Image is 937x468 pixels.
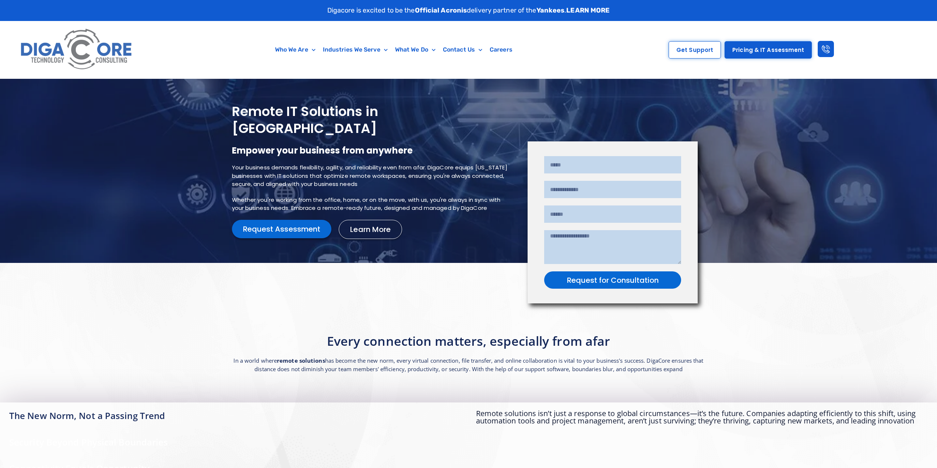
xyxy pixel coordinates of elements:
h2: Every connection matters, especially from afar [232,333,705,349]
p: In a world where has become the new norm, every virtual connection, file transfer, and online col... [232,356,705,373]
img: Digacore logo 1 [18,25,136,75]
span: Request for Consultation [567,277,659,284]
p: Digacore is excited to be the delivery partner of the . [327,6,610,15]
a: Contact Us [439,41,486,58]
a: What We Do [391,41,439,58]
button: Request for Consultation [544,271,681,289]
strong: Official Acronis [415,6,467,14]
span: Request Assessment [243,225,321,233]
a: Learn More [339,220,402,239]
a: Get Support [669,41,721,59]
a: Industries We Serve [319,41,391,58]
a: Pricing & IT Assessment [725,41,812,59]
h1: Remote IT Solutions in [GEOGRAPHIC_DATA] [232,103,513,138]
p: Remote solutions isn’t just a response to global circumstances—it’s the future. Companies adaptin... [476,410,930,425]
strong: remote solutions [277,357,325,364]
strong: Yankees [536,6,565,14]
span: Learn More [350,226,391,233]
a: Careers [486,41,516,58]
a: Request Assessment [232,220,332,238]
a: LEARN MORE [566,6,610,14]
p: Whether you're working from the office, home, or on the move, with us, you're always in sync with... [232,196,513,212]
a: Who We Are [271,41,319,58]
p: Your business demands flexibility, agility, and reliability even from afar. DigaCore equips [US_S... [232,163,513,189]
nav: Menu [180,41,607,58]
h2: Empower your business from anywhere [232,145,513,156]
